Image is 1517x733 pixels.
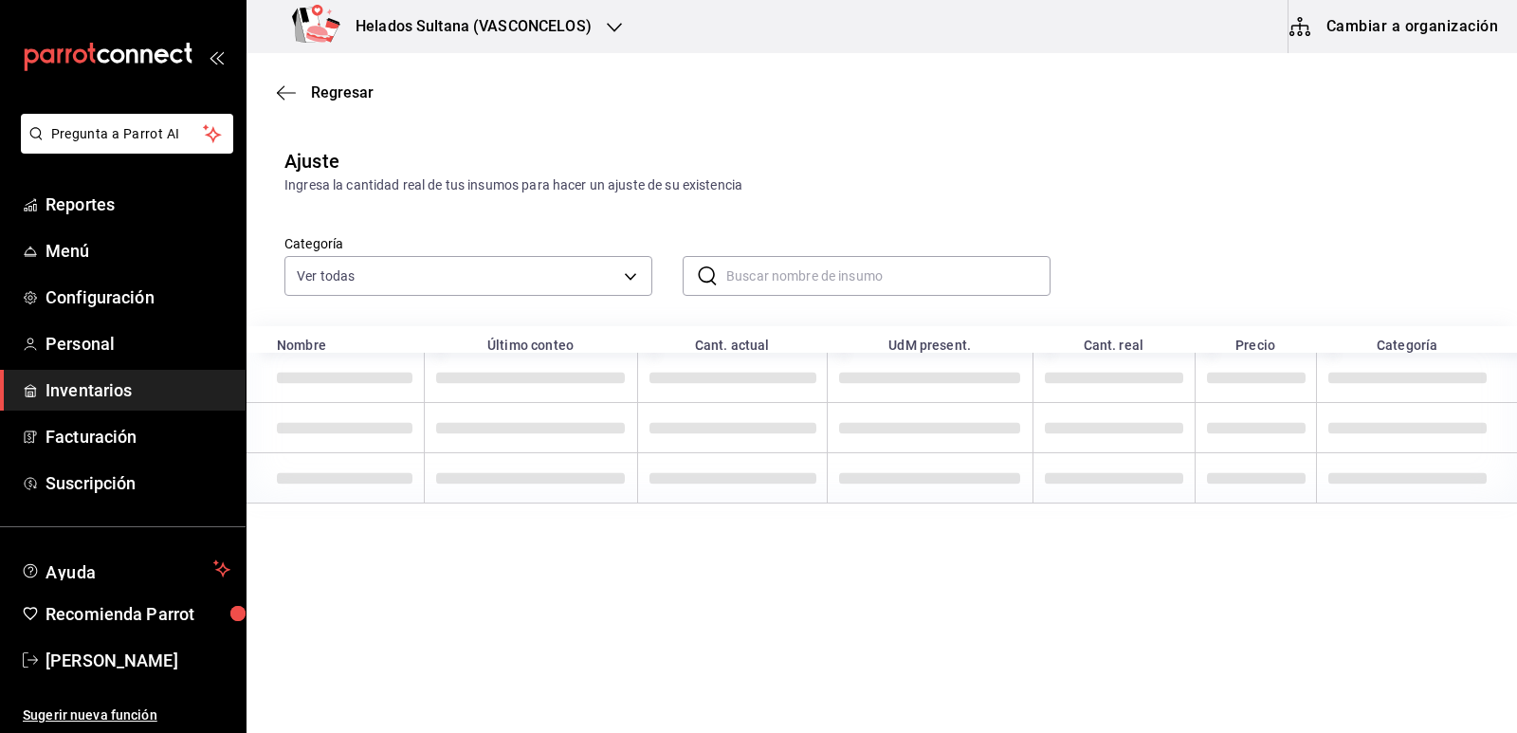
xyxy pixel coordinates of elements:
[827,326,1032,353] th: UdM present.
[21,114,233,154] button: Pregunta a Parrot AI
[46,192,230,217] span: Reportes
[46,284,230,310] span: Configuración
[13,137,233,157] a: Pregunta a Parrot AI
[46,377,230,403] span: Inventarios
[46,424,230,449] span: Facturación
[284,147,339,175] div: Ajuste
[46,558,206,580] span: Ayuda
[311,83,374,101] span: Regresar
[46,470,230,496] span: Suscripción
[23,706,230,725] span: Sugerir nueva función
[247,326,424,353] th: Nombre
[46,601,230,627] span: Recomienda Parrot
[1316,326,1517,353] th: Categoría
[46,648,230,673] span: [PERSON_NAME]
[284,175,1479,195] div: Ingresa la cantidad real de tus insumos para hacer un ajuste de su existencia
[637,326,828,353] th: Cant. actual
[424,326,636,353] th: Último conteo
[284,237,652,250] label: Categoría
[51,124,204,144] span: Pregunta a Parrot AI
[1195,326,1317,353] th: Precio
[46,331,230,357] span: Personal
[277,83,374,101] button: Regresar
[1033,326,1195,353] th: Cant. real
[46,238,230,264] span: Menú
[297,266,355,285] span: Ver todas
[726,257,1051,295] input: Buscar nombre de insumo
[209,49,224,64] button: open_drawer_menu
[340,15,592,38] h3: Helados Sultana (VASCONCELOS)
